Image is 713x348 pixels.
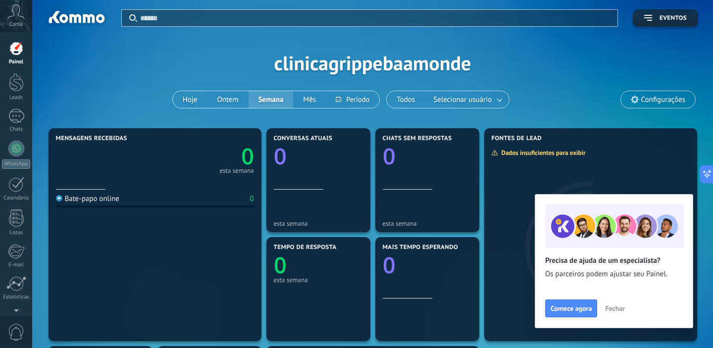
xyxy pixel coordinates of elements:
span: Fechar [605,305,625,312]
div: Leads [2,95,31,101]
span: Mensagens recebidas [56,135,127,142]
text: 0 [274,141,287,171]
div: Dados insuficientes para exibir [491,149,593,157]
span: Fontes de lead [492,135,542,142]
text: 0 [383,250,396,280]
button: Comece agora [545,299,597,317]
span: Chats sem respostas [383,135,452,142]
span: Comece agora [551,305,592,312]
div: esta semana [274,220,363,227]
text: 0 [383,141,396,171]
div: esta semana [274,276,363,284]
button: Hoje [173,91,207,108]
button: Semana [249,91,294,108]
button: Fechar [601,301,629,316]
img: Bate-papo online [56,195,62,201]
span: Tempo de resposta [274,244,337,251]
span: Conta [9,21,23,28]
text: 0 [274,250,287,280]
span: Mais tempo esperando [383,244,458,251]
div: 0 [250,194,254,203]
div: Listas [2,230,31,236]
div: Calendário [2,195,31,201]
span: Selecionar usuário [431,93,494,106]
a: 0 [155,141,254,171]
span: Eventos [660,15,687,22]
div: Painel [2,59,31,65]
div: WhatsApp [2,159,30,169]
div: Chats [2,126,31,133]
h2: Precisa de ajuda de um especialista? [545,256,683,265]
text: 0 [241,141,254,171]
div: Bate-papo online [56,194,119,203]
button: Todos [387,91,425,108]
div: esta semana [383,220,472,227]
span: Configurações [641,96,685,104]
span: Os parceiros podem ajustar seu Painel. [545,269,683,279]
button: Ontem [207,91,248,108]
div: Estatísticas [2,294,31,300]
button: Eventos [633,9,698,27]
button: Mês [293,91,326,108]
button: Selecionar usuário [425,91,509,108]
button: Período [326,91,379,108]
div: E-mail [2,262,31,268]
span: Conversas atuais [274,135,333,142]
div: esta semana [219,168,254,173]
